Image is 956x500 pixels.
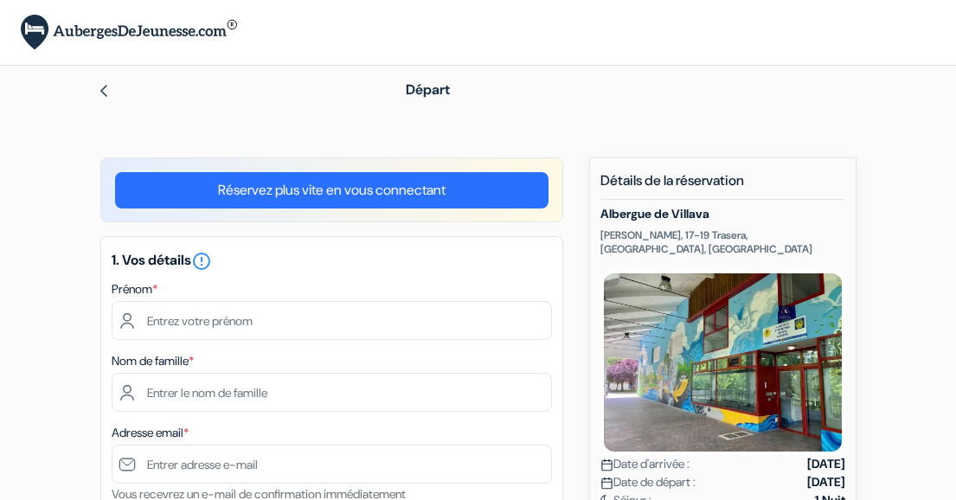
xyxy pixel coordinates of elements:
[191,251,212,269] a: error_outline
[115,172,549,208] a: Réservez plus vite en vous connectant
[112,301,552,340] input: Entrez votre prénom
[600,458,613,471] img: calendar.svg
[112,280,157,298] label: Prénom
[600,473,696,491] span: Date de départ :
[600,455,690,473] span: Date d'arrivée :
[600,172,845,200] h5: Détails de la réservation
[600,207,845,221] h5: Albergue de Villava
[600,477,613,490] img: calendar.svg
[600,228,845,256] p: [PERSON_NAME], 17-19 Trasera, [GEOGRAPHIC_DATA], [GEOGRAPHIC_DATA]
[807,473,845,491] strong: [DATE]
[112,373,552,412] input: Entrer le nom de famille
[191,251,212,272] i: error_outline
[21,15,237,50] img: AubergesDeJeunesse.com
[112,352,194,370] label: Nom de famille
[807,455,845,473] strong: [DATE]
[97,84,111,98] img: left_arrow.svg
[112,251,552,272] h5: 1. Vos détails
[406,80,450,99] span: Départ
[112,445,552,484] input: Entrer adresse e-mail
[112,424,189,442] label: Adresse email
